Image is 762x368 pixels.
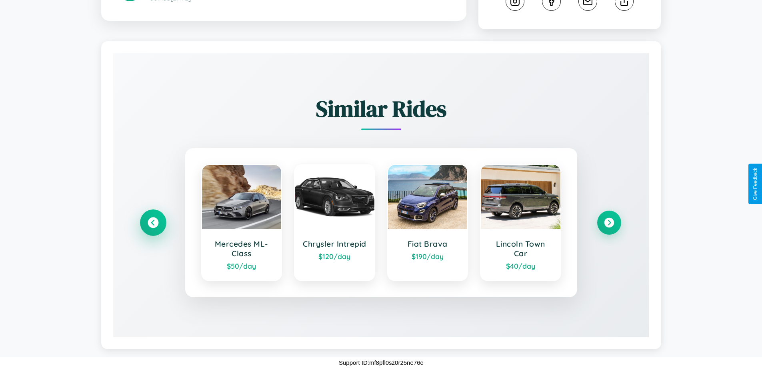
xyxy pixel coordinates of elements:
div: Give Feedback [752,168,758,200]
a: Mercedes ML-Class$50/day [201,164,282,281]
h3: Chrysler Intrepid [303,239,366,249]
a: Chrysler Intrepid$120/day [294,164,375,281]
a: Fiat Brava$190/day [387,164,468,281]
div: $ 40 /day [489,261,552,270]
p: Support ID: mf8pfl0sz0r25ne76c [339,357,423,368]
div: $ 50 /day [210,261,274,270]
h3: Lincoln Town Car [489,239,552,258]
h3: Fiat Brava [396,239,460,249]
h3: Mercedes ML-Class [210,239,274,258]
a: Lincoln Town Car$40/day [480,164,561,281]
div: $ 120 /day [303,252,366,261]
h2: Similar Rides [141,93,621,124]
div: $ 190 /day [396,252,460,261]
